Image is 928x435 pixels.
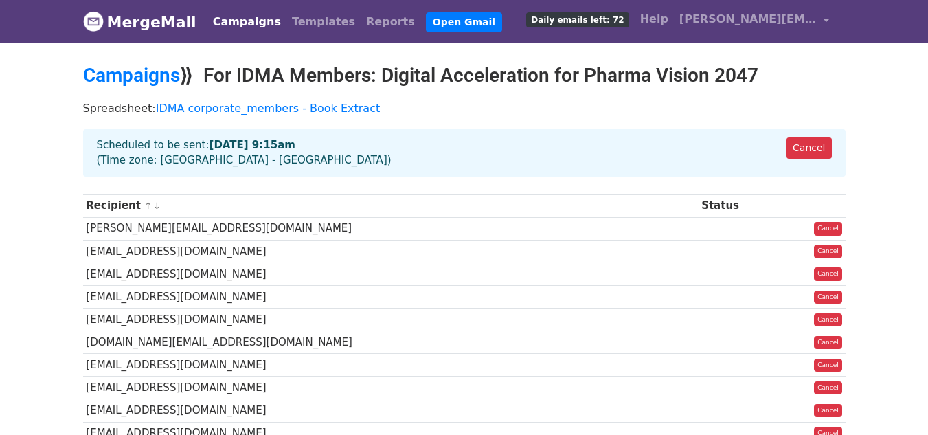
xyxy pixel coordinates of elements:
[635,5,674,33] a: Help
[361,8,420,36] a: Reports
[814,291,842,304] a: Cancel
[144,201,152,211] a: ↑
[521,5,634,33] a: Daily emails left: 72
[679,11,817,27] span: [PERSON_NAME][EMAIL_ADDRESS][PERSON_NAME][DOMAIN_NAME]
[83,285,699,308] td: [EMAIL_ADDRESS][DOMAIN_NAME]
[83,8,196,36] a: MergeMail
[814,267,842,281] a: Cancel
[814,359,842,372] a: Cancel
[814,313,842,327] a: Cancel
[207,8,286,36] a: Campaigns
[210,139,295,151] strong: [DATE] 9:15am
[83,354,699,377] td: [EMAIL_ADDRESS][DOMAIN_NAME]
[83,240,699,263] td: [EMAIL_ADDRESS][DOMAIN_NAME]
[814,245,842,258] a: Cancel
[814,404,842,418] a: Cancel
[83,217,699,240] td: [PERSON_NAME][EMAIL_ADDRESS][DOMAIN_NAME]
[83,309,699,331] td: [EMAIL_ADDRESS][DOMAIN_NAME]
[83,64,180,87] a: Campaigns
[83,64,846,87] h2: ⟫ For IDMA Members: Digital Acceleration for Pharma Vision 2047
[286,8,361,36] a: Templates
[83,129,846,177] div: Scheduled to be sent: (Time zone: [GEOGRAPHIC_DATA] - [GEOGRAPHIC_DATA])
[674,5,835,38] a: [PERSON_NAME][EMAIL_ADDRESS][PERSON_NAME][DOMAIN_NAME]
[83,194,699,217] th: Recipient
[814,381,842,395] a: Cancel
[153,201,161,211] a: ↓
[786,137,831,159] a: Cancel
[526,12,629,27] span: Daily emails left: 72
[83,11,104,32] img: MergeMail logo
[814,222,842,236] a: Cancel
[83,263,699,285] td: [EMAIL_ADDRESS][DOMAIN_NAME]
[698,194,774,217] th: Status
[426,12,502,32] a: Open Gmail
[83,331,699,354] td: [DOMAIN_NAME][EMAIL_ADDRESS][DOMAIN_NAME]
[83,101,846,115] p: Spreadsheet:
[83,377,699,399] td: [EMAIL_ADDRESS][DOMAIN_NAME]
[814,336,842,350] a: Cancel
[83,399,699,422] td: [EMAIL_ADDRESS][DOMAIN_NAME]
[156,102,381,115] a: IDMA corporate_members - Book Extract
